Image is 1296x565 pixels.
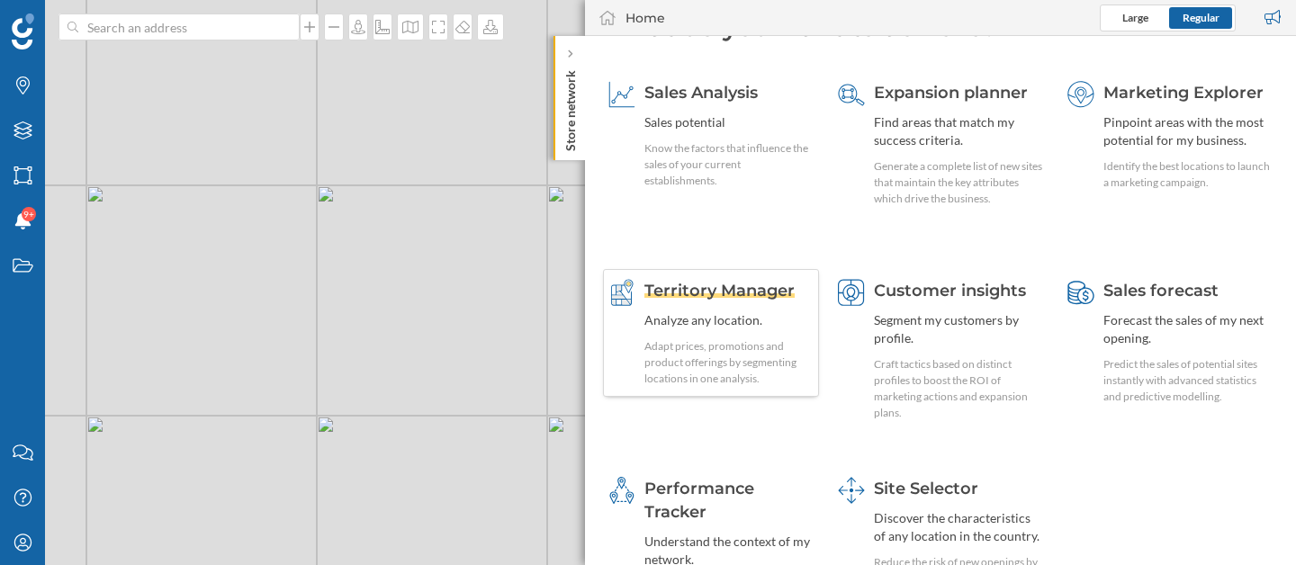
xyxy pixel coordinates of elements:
div: Adapt prices, promotions and product offerings by segmenting locations in one analysis. [644,338,814,387]
span: Territory Manager [644,281,795,300]
div: Forecast the sales of my next opening. [1103,311,1273,347]
div: Discover the characteristics of any location in the country. [874,509,1043,545]
span: Site Selector [874,479,978,498]
span: Sales Analysis [644,83,758,103]
img: sales-explainer.svg [608,81,635,108]
img: sales-forecast.svg [1067,279,1094,306]
span: Sales forecast [1103,281,1219,300]
img: Geoblink Logo [12,13,34,49]
span: Regular [1183,11,1219,24]
div: Know the factors that influence the sales of your current establishments. [644,140,814,189]
img: explorer.svg [1067,81,1094,108]
span: Expansion planner [874,83,1028,103]
p: Store network [562,63,580,151]
span: Customer insights [874,281,1026,300]
img: monitoring-360.svg [608,477,635,504]
div: Segment my customers by profile. [874,311,1043,347]
div: Predict the sales of potential sites instantly with advanced statistics and predictive modelling. [1103,356,1273,405]
div: Analyze any location. [644,311,814,329]
span: Large [1122,11,1148,24]
span: 9+ [23,205,34,223]
div: Generate a complete list of new sites that maintain the key attributes which drive the business. [874,158,1043,207]
img: customer-intelligence.svg [838,279,865,306]
div: Find areas that match my success criteria. [874,113,1043,149]
div: Craft tactics based on distinct profiles to boost the ROI of marketing actions and expansion plans. [874,356,1043,421]
img: search-areas.svg [838,81,865,108]
img: territory-manager--hover.svg [608,279,635,306]
span: Marketing Explorer [1103,83,1264,103]
div: Sales potential [644,113,814,131]
div: Home [625,9,665,27]
span: Support [38,13,103,29]
div: Identify the best locations to launch a marketing campaign. [1103,158,1273,191]
div: Pinpoint areas with the most potential for my business. [1103,113,1273,149]
span: Performance Tracker [644,479,754,522]
img: dashboards-manager.svg [838,477,865,504]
